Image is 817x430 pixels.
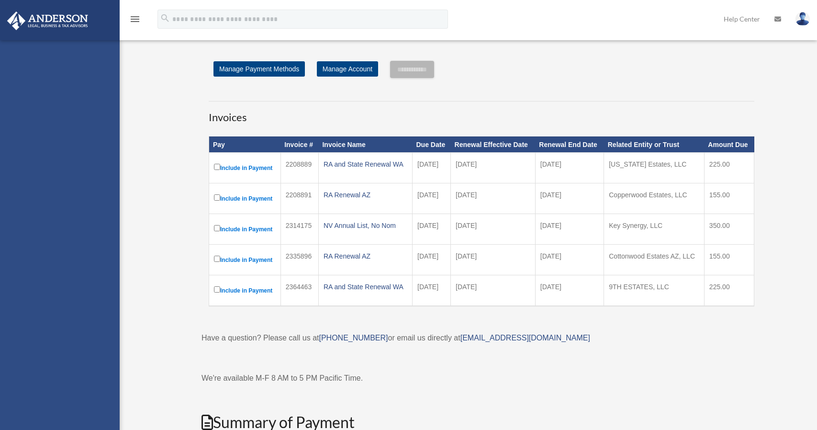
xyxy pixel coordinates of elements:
td: 2208891 [280,183,318,214]
label: Include in Payment [214,254,276,266]
label: Include in Payment [214,284,276,296]
td: [DATE] [451,245,536,275]
p: We're available M-F 8 AM to 5 PM Pacific Time. [201,372,761,385]
input: Include in Payment [214,164,220,170]
td: 225.00 [704,153,754,183]
th: Due Date [413,136,451,153]
img: User Pic [795,12,810,26]
div: RA and State Renewal WA [324,280,407,294]
i: menu [129,13,141,25]
th: Pay [209,136,281,153]
td: Copperwood Estates, LLC [604,183,705,214]
td: [DATE] [535,245,604,275]
td: Cottonwood Estates AZ, LLC [604,245,705,275]
td: [DATE] [413,153,451,183]
td: [DATE] [451,275,536,306]
td: 155.00 [704,245,754,275]
th: Invoice # [280,136,318,153]
a: [EMAIL_ADDRESS][DOMAIN_NAME] [460,334,590,342]
td: 225.00 [704,275,754,306]
td: [DATE] [451,214,536,245]
td: [DATE] [535,183,604,214]
input: Include in Payment [214,194,220,201]
td: Key Synergy, LLC [604,214,705,245]
label: Include in Payment [214,162,276,174]
a: Manage Payment Methods [213,61,305,77]
th: Renewal Effective Date [451,136,536,153]
td: [DATE] [535,153,604,183]
div: RA Renewal AZ [324,249,407,263]
a: Manage Account [317,61,378,77]
h3: Invoices [209,101,754,125]
a: menu [129,17,141,25]
td: 350.00 [704,214,754,245]
td: 2335896 [280,245,318,275]
th: Invoice Name [318,136,412,153]
td: 9TH ESTATES, LLC [604,275,705,306]
i: search [160,13,170,23]
img: Anderson Advisors Platinum Portal [4,11,91,30]
th: Related Entity or Trust [604,136,705,153]
td: [DATE] [413,183,451,214]
th: Amount Due [704,136,754,153]
a: [PHONE_NUMBER] [319,334,388,342]
div: RA Renewal AZ [324,188,407,202]
label: Include in Payment [214,192,276,204]
td: 2364463 [280,275,318,306]
input: Include in Payment [214,225,220,231]
td: 2314175 [280,214,318,245]
td: 155.00 [704,183,754,214]
td: [DATE] [413,245,451,275]
input: Include in Payment [214,286,220,293]
label: Include in Payment [214,223,276,235]
td: [US_STATE] Estates, LLC [604,153,705,183]
td: [DATE] [451,153,536,183]
div: RA and State Renewal WA [324,158,407,171]
div: NV Annual List, No Nom [324,219,407,232]
td: [DATE] [413,275,451,306]
p: Have a question? Please call us at or email us directly at [201,331,761,345]
td: [DATE] [535,275,604,306]
td: [DATE] [413,214,451,245]
th: Renewal End Date [535,136,604,153]
td: 2208889 [280,153,318,183]
td: [DATE] [535,214,604,245]
td: [DATE] [451,183,536,214]
input: Include in Payment [214,256,220,262]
